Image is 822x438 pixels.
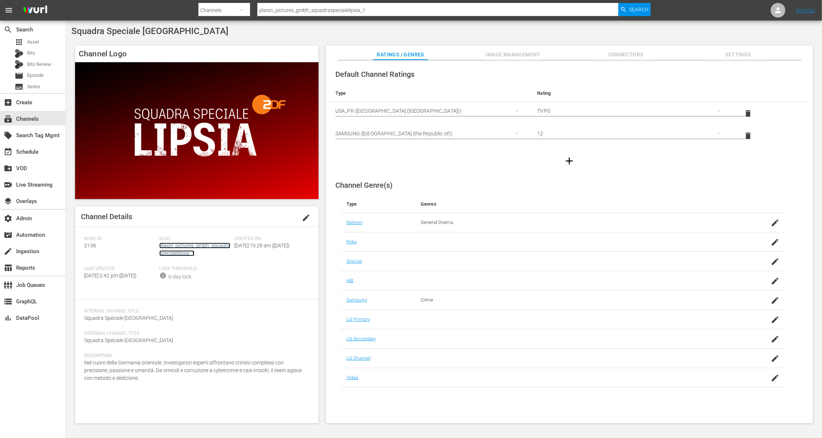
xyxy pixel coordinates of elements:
[84,243,96,248] span: 2138
[4,147,12,156] span: Schedule
[27,83,40,90] span: Series
[168,273,191,281] div: 6-day lock
[84,353,306,359] span: Description:
[618,3,651,16] button: Search
[84,236,156,242] span: Wurl ID:
[4,281,12,289] span: Job Queues
[346,278,353,283] a: IAB
[796,7,815,13] a: Sign Out
[4,231,12,239] span: Automation
[75,45,319,62] h4: Channel Logo
[15,38,23,46] span: Asset
[27,38,39,46] span: Asset
[81,212,132,221] span: Channel Details
[346,297,367,303] a: Samsung
[4,115,12,123] span: Channels
[373,50,428,59] span: Ratings / Genres
[330,85,532,102] th: Type
[330,85,809,147] table: simple table
[4,131,12,140] span: Search Tag Mgmt
[15,49,23,58] div: Bits
[4,263,12,272] span: Reports
[84,331,306,337] span: External Channel Title:
[84,315,173,321] span: Squadra Speciale [GEOGRAPHIC_DATA]
[711,50,766,59] span: Settings
[84,273,137,278] span: [DATE] 2:42 pm ([DATE])
[335,181,393,190] span: Channel Genre(s)
[159,236,231,242] span: Slug:
[335,101,526,121] div: USA_PR ([GEOGRAPHIC_DATA] ([GEOGRAPHIC_DATA]))
[538,123,728,144] div: 12
[346,317,370,322] a: LG Primary
[335,70,414,79] span: Default Channel Ratings
[532,85,734,102] th: Rating
[159,243,230,256] a: plaion_pictures_gmbh_squadraspecialelipsia_1
[598,50,653,59] span: Connectors
[346,220,362,225] a: Nielsen
[84,337,173,343] span: Squadra Speciale [GEOGRAPHIC_DATA]
[4,197,12,206] span: Overlays
[15,60,23,69] div: Bits Review
[15,71,23,80] span: Episode
[744,131,752,140] span: delete
[346,258,362,264] a: Sinclair
[297,209,315,227] button: edit
[346,375,358,380] a: Vidaa
[629,3,648,16] span: Search
[27,49,35,57] span: Bits
[71,26,228,36] span: Squadra Speciale [GEOGRAPHIC_DATA]
[4,314,12,322] span: DataPool
[302,213,310,222] span: edit
[84,308,306,314] span: Internal Channel Title:
[486,50,540,59] span: Image Management
[84,360,302,381] span: Nel cuore della Germania orientale, investigatori esperti affrontano crimini complessi con precis...
[346,355,371,361] a: LG Channel
[15,82,23,91] span: Series
[159,272,167,279] span: info
[234,236,306,242] span: Created On:
[4,164,12,173] span: VOD
[4,214,12,223] span: Admin
[335,123,526,144] div: SAMSUNG ([GEOGRAPHIC_DATA] (the Republic of))
[346,336,376,341] a: LG Secondary
[4,180,12,189] span: Live Streaming
[159,266,231,272] span: Lock Threshold:
[27,61,51,68] span: Bits Review
[4,247,12,256] span: Ingestion
[4,6,13,15] span: menu
[4,98,12,107] span: Create
[739,127,757,145] button: delete
[75,62,319,199] img: Squadra Speciale Lipsia
[739,105,757,122] button: delete
[4,25,12,34] span: Search
[84,266,156,272] span: Last Updated:
[538,101,728,121] div: TVPG
[744,109,752,118] span: delete
[18,2,53,19] img: ans4CAIJ8jUAAAAAAAAAAAAAAAAAAAAAAAAgQb4GAAAAAAAAAAAAAAAAAAAAAAAAJMjXAAAAAAAAAAAAAAAAAAAAAAAAgAT5G...
[346,239,357,244] a: Roku
[234,243,290,248] span: [DATE] 10:28 am ([DATE])
[27,72,44,79] span: Episode
[341,195,415,213] th: Type
[4,297,12,306] span: GraphQL
[415,195,737,213] th: Genres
